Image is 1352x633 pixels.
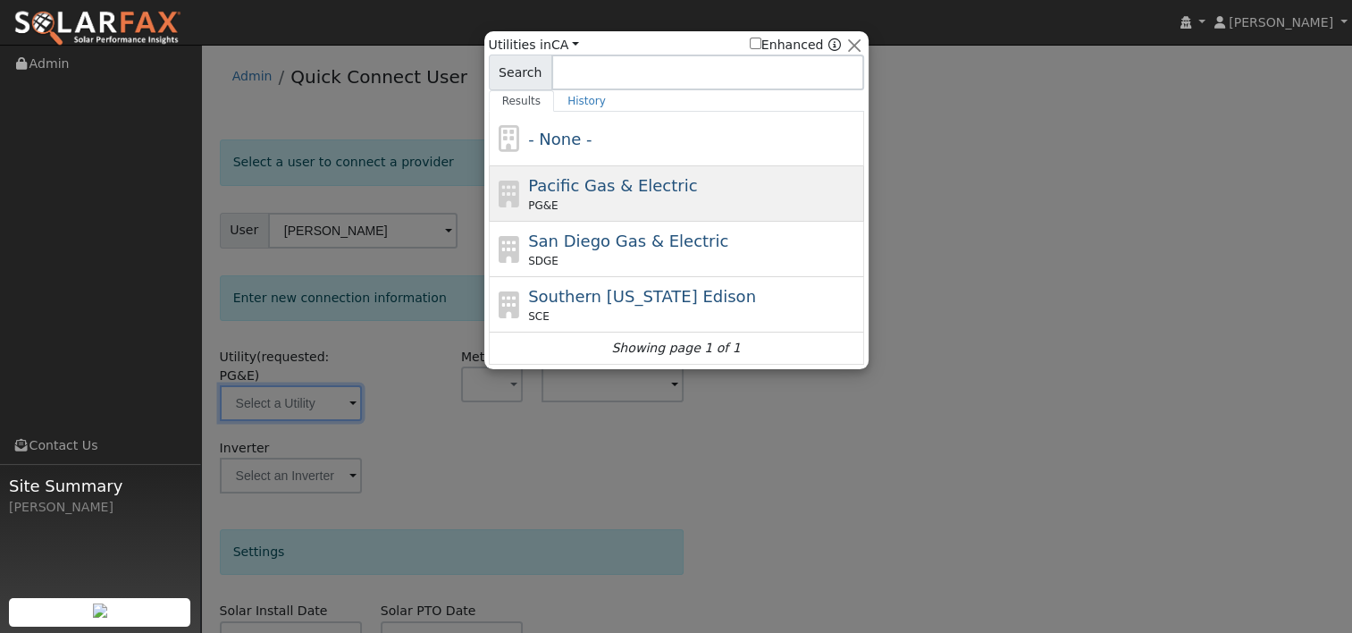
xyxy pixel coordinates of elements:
span: Southern [US_STATE] Edison [528,287,756,306]
img: SolarFax [13,10,181,47]
div: [PERSON_NAME] [9,498,191,517]
input: Enhanced [750,38,761,49]
span: - None - [528,130,592,148]
span: [PERSON_NAME] [1229,15,1333,30]
span: Show enhanced providers [750,36,841,55]
label: Enhanced [750,36,824,55]
i: Showing page 1 of 1 [611,339,740,358]
a: CA [551,38,579,52]
span: Search [489,55,552,90]
span: PG&E [528,198,558,214]
a: History [554,90,619,112]
a: Results [489,90,555,112]
a: Enhanced Providers [827,38,840,52]
span: Pacific Gas & Electric [528,176,697,195]
span: SDGE [528,253,558,269]
span: Utilities in [489,36,579,55]
span: San Diego Gas & Electric [528,232,728,250]
img: retrieve [93,603,107,618]
span: SCE [528,308,550,325]
span: Site Summary [9,474,191,498]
